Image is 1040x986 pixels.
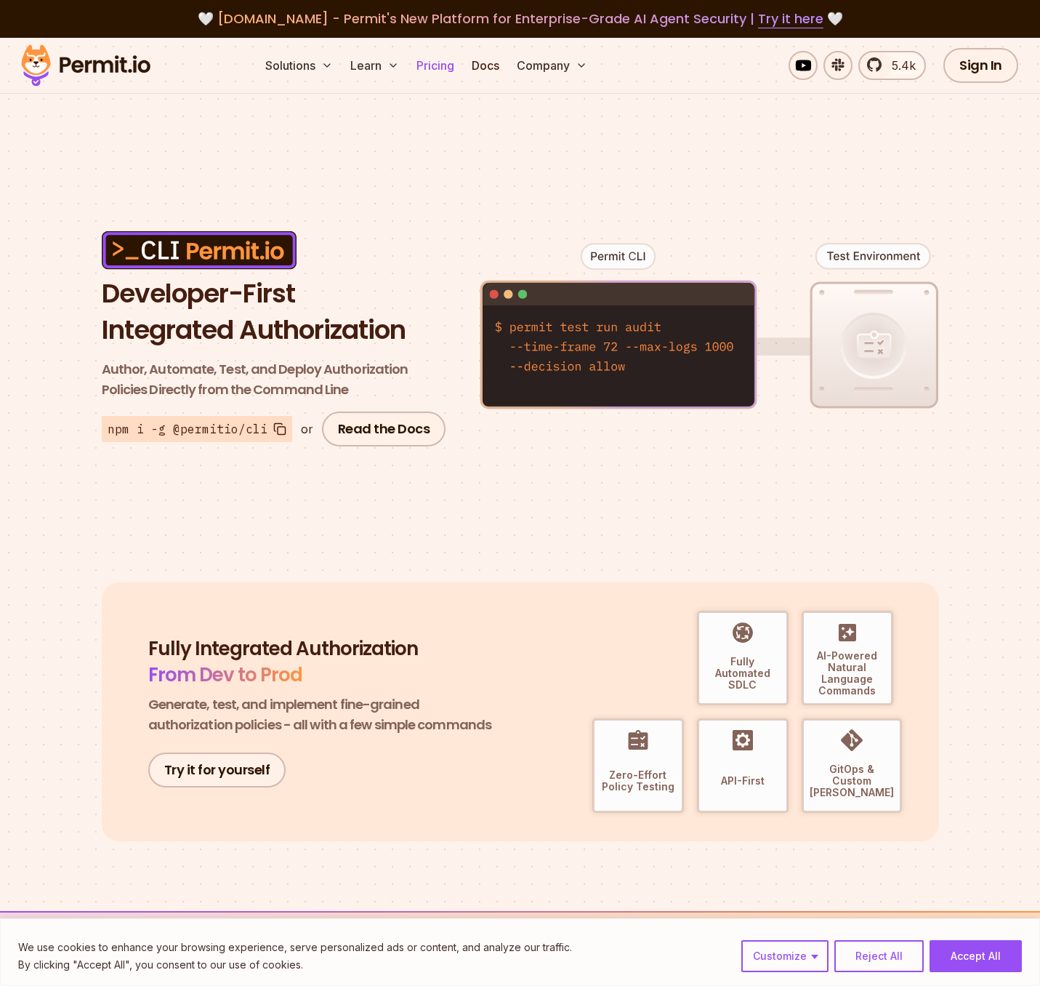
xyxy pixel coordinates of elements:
[600,769,676,793] p: Zero-Effort Policy Testing
[148,694,497,735] p: Generate, test, and implement fine-grained authorization policies - all with a few simple commands
[148,662,302,688] span: From Dev to Prod
[102,359,451,400] p: Policies Directly from the Command Line
[301,420,313,438] div: or
[930,940,1022,972] button: Accept All
[511,51,593,80] button: Company
[411,51,460,80] a: Pricing
[858,51,926,80] a: 5.4k
[35,9,1005,29] div: 🤍 🤍
[810,763,894,798] p: GitOps & Custom [PERSON_NAME]
[108,420,267,438] span: npm i -g @permitio/cli
[810,650,885,697] p: AI-Powered Natural Language Commands
[148,636,497,689] h2: Fully Integrated Authorization
[322,412,446,446] a: Read the Docs
[102,276,451,348] h1: Developer-First Integrated Authorization
[102,359,451,380] span: Author, Automate, Test, and Deploy Authorization
[18,939,572,956] p: We use cookies to enhance your browsing experience, serve personalized ads or content, and analyz...
[758,9,823,28] a: Try it here
[148,753,286,787] a: Try it for yourself
[466,51,505,80] a: Docs
[705,656,781,691] p: Fully Automated SDLC
[344,51,405,80] button: Learn
[883,57,916,74] span: 5.4k
[18,956,572,974] p: By clicking "Accept All", you consent to our use of cookies.
[741,940,829,972] button: Customize
[721,775,765,787] p: API-First
[834,940,924,972] button: Reject All
[217,9,823,28] span: [DOMAIN_NAME] - Permit's New Platform for Enterprise-Grade AI Agent Security |
[259,51,339,80] button: Solutions
[15,41,157,90] img: Permit logo
[102,416,292,442] button: npm i -g @permitio/cli
[943,48,1018,83] a: Sign In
